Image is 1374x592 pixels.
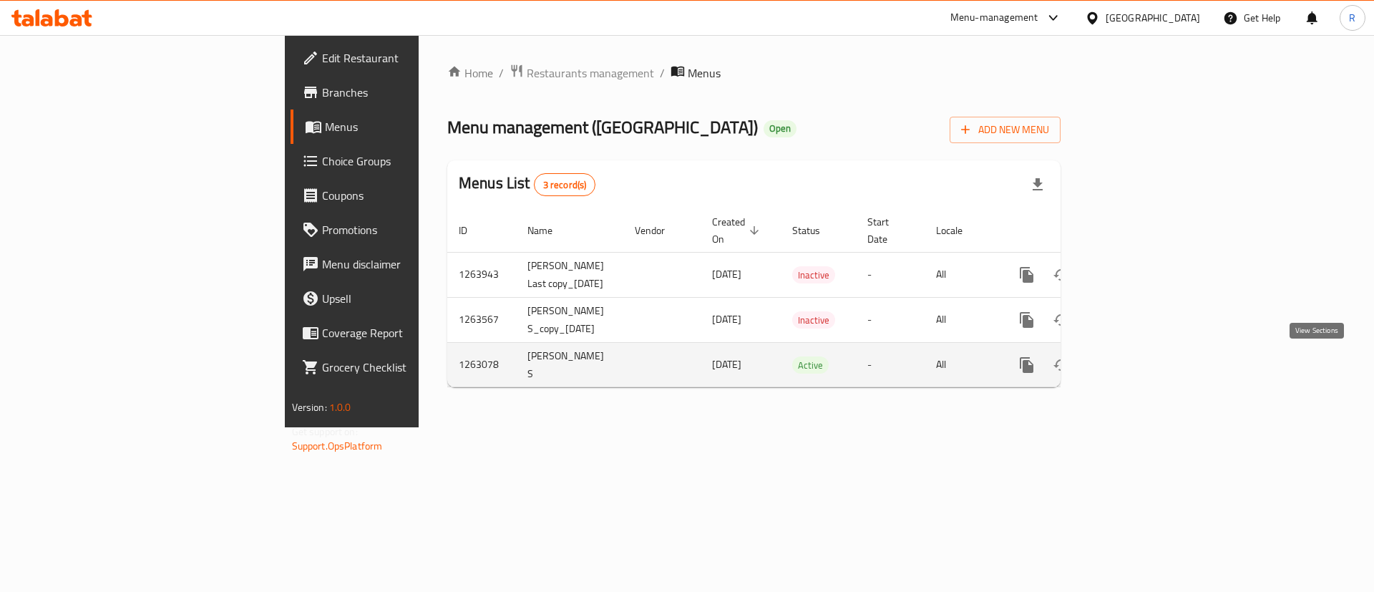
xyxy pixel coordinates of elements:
th: Actions [998,209,1159,253]
span: Vendor [635,222,683,239]
td: - [856,297,925,342]
div: Active [792,356,829,374]
span: Locale [936,222,981,239]
span: R [1349,10,1355,26]
span: Name [527,222,571,239]
div: Export file [1020,168,1055,202]
td: All [925,297,998,342]
span: Coverage Report [322,324,503,341]
td: [PERSON_NAME] S_copy_[DATE] [516,297,623,342]
span: Edit Restaurant [322,49,503,67]
a: Promotions [291,213,515,247]
li: / [660,64,665,82]
td: - [856,252,925,297]
span: Choice Groups [322,152,503,170]
button: Change Status [1044,303,1078,337]
a: Upsell [291,281,515,316]
button: more [1010,258,1044,292]
span: [DATE] [712,310,741,329]
div: Inactive [792,311,835,329]
td: [PERSON_NAME] S [516,342,623,387]
span: Upsell [322,290,503,307]
span: [DATE] [712,265,741,283]
td: All [925,252,998,297]
span: [DATE] [712,355,741,374]
span: Inactive [792,312,835,329]
span: 1.0.0 [329,398,351,417]
span: Add New Menu [961,121,1049,139]
span: Menus [325,118,503,135]
button: more [1010,303,1044,337]
a: Support.OpsPlatform [292,437,383,455]
button: Change Status [1044,348,1078,382]
div: Menu-management [950,9,1038,26]
div: Total records count [534,173,596,196]
a: Coverage Report [291,316,515,350]
button: Change Status [1044,258,1078,292]
span: Menu disclaimer [322,256,503,273]
span: Status [792,222,839,239]
span: Promotions [322,221,503,238]
span: Menus [688,64,721,82]
a: Menus [291,110,515,144]
nav: breadcrumb [447,64,1061,82]
table: enhanced table [447,209,1159,388]
span: Open [764,122,796,135]
a: Edit Restaurant [291,41,515,75]
td: - [856,342,925,387]
span: Version: [292,398,327,417]
td: All [925,342,998,387]
a: Coupons [291,178,515,213]
a: Restaurants management [510,64,654,82]
td: [PERSON_NAME] Last copy_[DATE] [516,252,623,297]
h2: Menus List [459,173,595,196]
a: Choice Groups [291,144,515,178]
span: Coupons [322,187,503,204]
span: ID [459,222,486,239]
span: Get support on: [292,422,358,441]
a: Menu disclaimer [291,247,515,281]
button: more [1010,348,1044,382]
div: [GEOGRAPHIC_DATA] [1106,10,1200,26]
span: Active [792,357,829,374]
span: Grocery Checklist [322,359,503,376]
span: 3 record(s) [535,178,595,192]
span: Branches [322,84,503,101]
a: Grocery Checklist [291,350,515,384]
span: Created On [712,213,764,248]
span: Start Date [867,213,907,248]
span: Restaurants management [527,64,654,82]
span: Menu management ( [GEOGRAPHIC_DATA] ) [447,111,758,143]
div: Open [764,120,796,137]
div: Inactive [792,266,835,283]
button: Add New Menu [950,117,1061,143]
a: Branches [291,75,515,110]
span: Inactive [792,267,835,283]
